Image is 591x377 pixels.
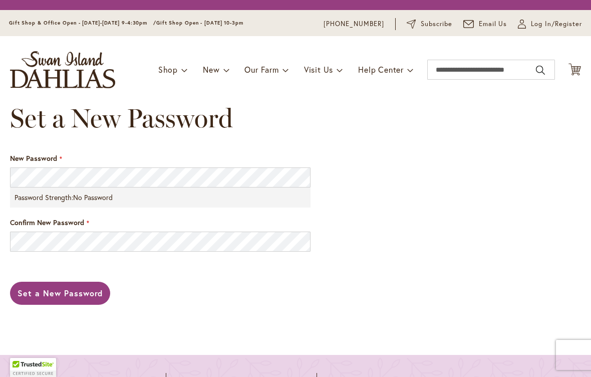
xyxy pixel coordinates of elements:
[73,193,113,202] span: No Password
[10,187,311,208] div: Password Strength:
[421,19,452,29] span: Subscribe
[10,218,84,227] span: Confirm New Password
[358,64,404,75] span: Help Center
[479,19,507,29] span: Email Us
[10,153,57,163] span: New Password
[156,20,243,26] span: Gift Shop Open - [DATE] 10-3pm
[244,64,278,75] span: Our Farm
[10,102,233,134] span: Set a New Password
[8,341,36,369] iframe: Launch Accessibility Center
[10,51,115,88] a: store logo
[407,19,452,29] a: Subscribe
[9,20,156,26] span: Gift Shop & Office Open - [DATE]-[DATE] 9-4:30pm /
[158,64,178,75] span: Shop
[324,19,384,29] a: [PHONE_NUMBER]
[536,62,545,78] button: Search
[531,19,582,29] span: Log In/Register
[518,19,582,29] a: Log In/Register
[304,64,333,75] span: Visit Us
[10,282,110,305] button: Set a New Password
[18,288,103,298] span: Set a New Password
[463,19,507,29] a: Email Us
[203,64,219,75] span: New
